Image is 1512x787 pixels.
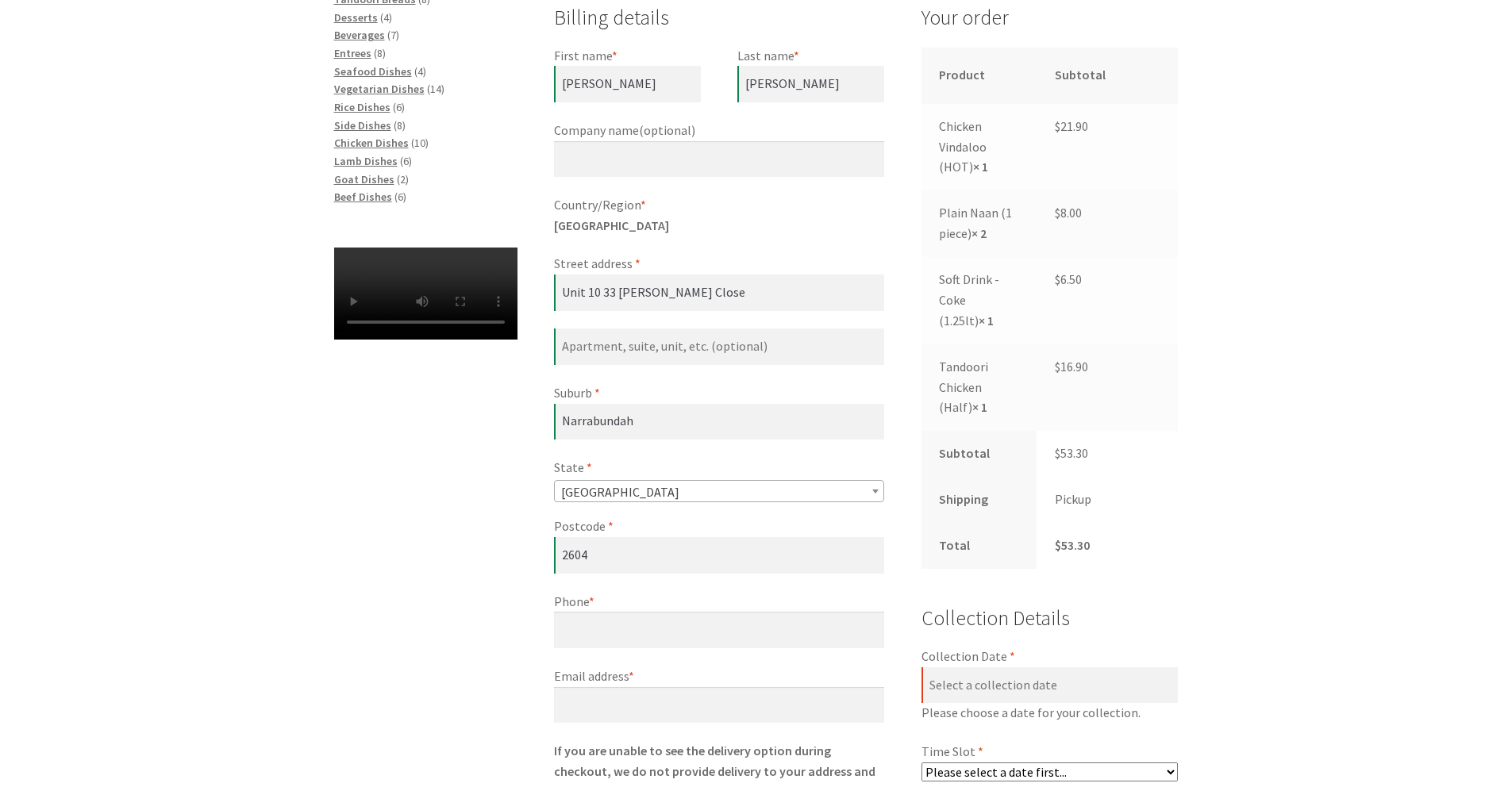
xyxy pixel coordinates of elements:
[1055,491,1091,507] label: Pickup
[972,399,987,415] strong: × 1
[398,190,403,204] span: 6
[554,274,884,311] input: House number and street name
[921,602,1179,635] h3: Collection Details
[554,328,884,365] input: Apartment, suite, unit, etc. (optional)
[1037,48,1178,104] th: Subtotal
[921,647,1179,667] label: Collection Date
[554,516,884,537] label: Postcode
[921,190,1037,257] td: Plain Naan (1 piece)
[979,313,994,328] strong: × 1
[921,344,1037,432] td: Tandoori Chicken (Half)
[737,46,884,67] label: Last name
[973,159,988,175] strong: × 1
[377,46,383,60] span: 8
[921,477,1037,523] th: Shipping
[921,257,1037,344] td: Soft Drink - Coke (1.25lt)
[1055,445,1060,461] span: $
[1055,271,1060,287] span: $
[554,480,884,502] span: State
[334,136,409,150] a: Chicken Dishes
[334,46,371,60] a: Entrees
[921,2,1179,48] h3: Your order
[1055,118,1060,134] span: $
[417,64,423,79] span: 4
[391,28,396,42] span: 7
[414,136,425,150] span: 10
[334,118,391,132] a: Side Dishes
[921,667,1179,704] input: Select a collection date
[554,592,884,612] label: Phone
[554,217,669,233] strong: [GEOGRAPHIC_DATA]
[1055,537,1061,553] span: $
[334,82,425,96] a: Vegetarian Dishes
[921,523,1037,569] th: Total
[554,46,701,67] label: First name
[1055,205,1082,221] bdi: 8.00
[403,154,409,168] span: 6
[397,118,402,132] span: 8
[554,2,884,35] h3: Billing details
[334,10,378,25] a: Desserts
[334,172,394,186] a: Goat Dishes
[1055,118,1088,134] bdi: 21.90
[554,121,884,141] label: Company name
[639,122,695,138] span: (optional)
[921,104,1037,191] td: Chicken Vindaloo (HOT)
[554,254,884,274] label: Street address
[1055,537,1090,553] bdi: 53.30
[554,666,884,687] label: Email address
[554,383,884,404] label: Suburb
[921,703,1179,724] span: Please choose a date for your collection.
[921,48,1037,104] th: Product
[554,195,884,216] label: Country/Region
[1055,359,1060,374] span: $
[921,742,1179,762] label: Time Slot
[334,154,398,168] a: Lamb Dishes
[971,225,987,241] strong: × 2
[334,190,392,204] a: Beef Dishes
[396,100,402,114] span: 6
[1055,359,1088,374] bdi: 16.90
[1055,445,1088,461] bdi: 53.30
[1055,271,1082,287] bdi: 6.50
[334,28,385,42] a: Beverages
[334,100,391,114] a: Rice Dishes
[921,431,1037,477] th: Subtotal
[1055,205,1060,221] span: $
[555,481,883,503] span: Australian Capital Territory
[554,458,884,478] label: State
[383,10,389,25] span: 4
[334,64,412,79] a: Seafood Dishes
[430,82,441,96] span: 14
[400,172,406,186] span: 2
